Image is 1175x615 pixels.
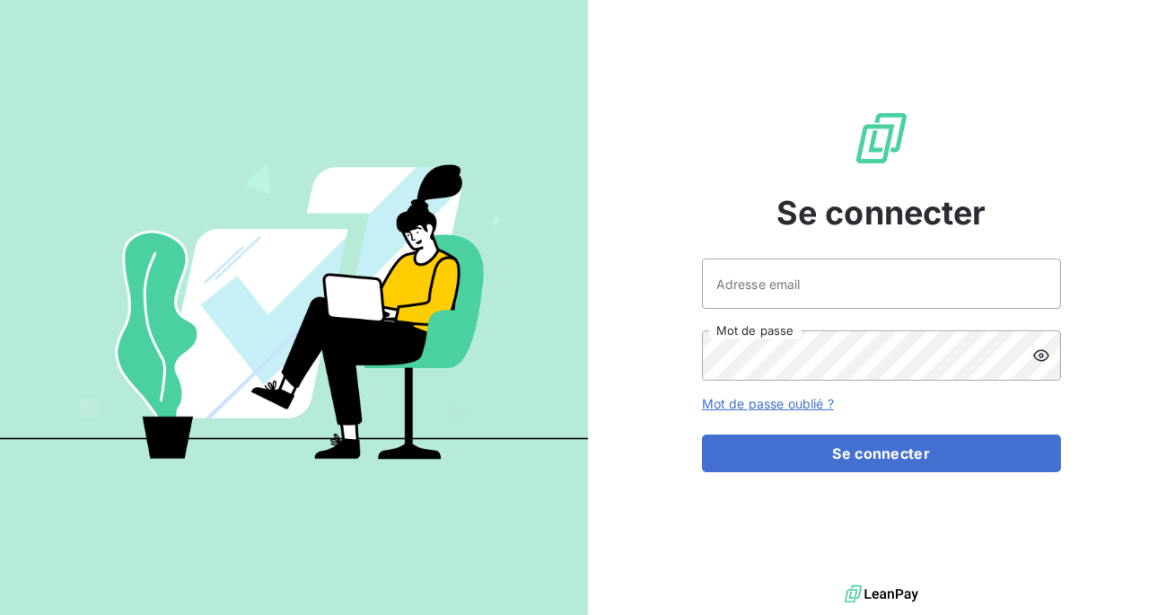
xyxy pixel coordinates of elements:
[776,189,986,237] span: Se connecter
[853,110,910,167] img: Logo LeanPay
[702,259,1061,309] input: placeholder
[845,581,918,608] img: logo
[702,435,1061,472] button: Se connecter
[702,396,834,411] a: Mot de passe oublié ?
